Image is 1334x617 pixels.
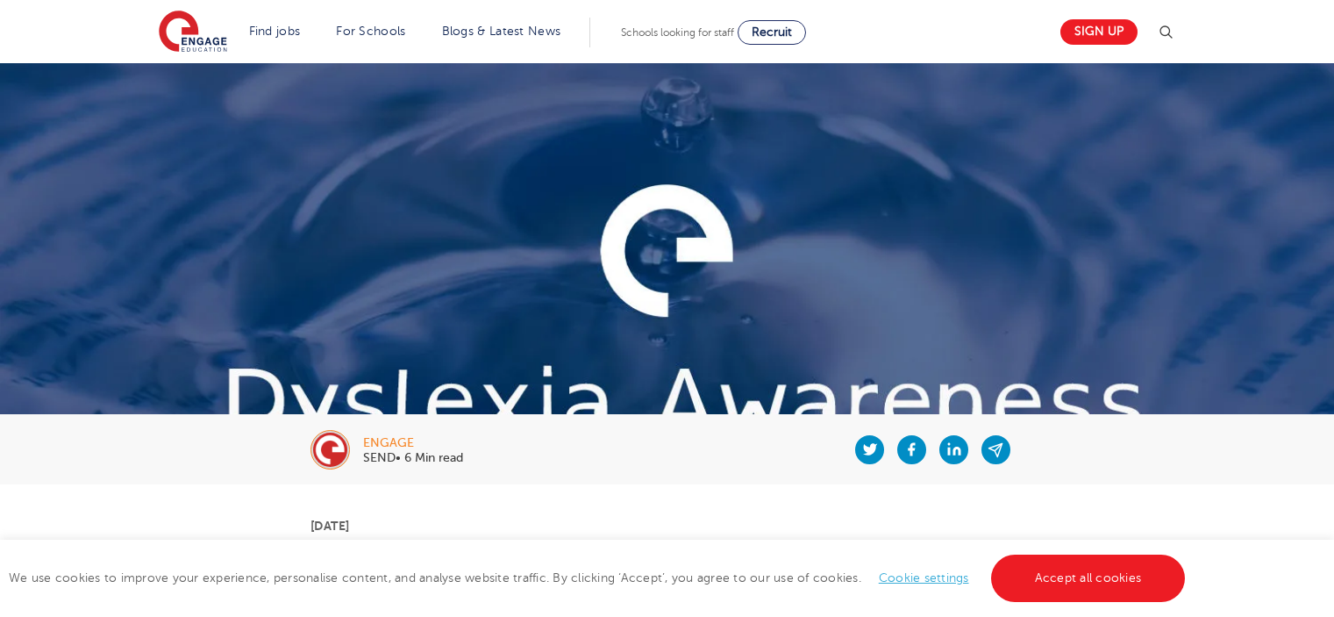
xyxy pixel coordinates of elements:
div: engage [363,437,463,449]
a: Accept all cookies [991,555,1186,602]
a: Cookie settings [879,571,969,585]
a: Blogs & Latest News [442,25,561,38]
p: SEND• 6 Min read [363,452,463,464]
a: Recruit [738,20,806,45]
span: We use cookies to improve your experience, personalise content, and analyse website traffic. By c... [9,571,1189,585]
span: Recruit [752,25,792,39]
p: [DATE] [310,520,1024,532]
img: Engage Education [159,11,227,54]
a: Find jobs [249,25,301,38]
a: For Schools [336,25,405,38]
span: Schools looking for staff [621,26,734,39]
a: Sign up [1060,19,1138,45]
